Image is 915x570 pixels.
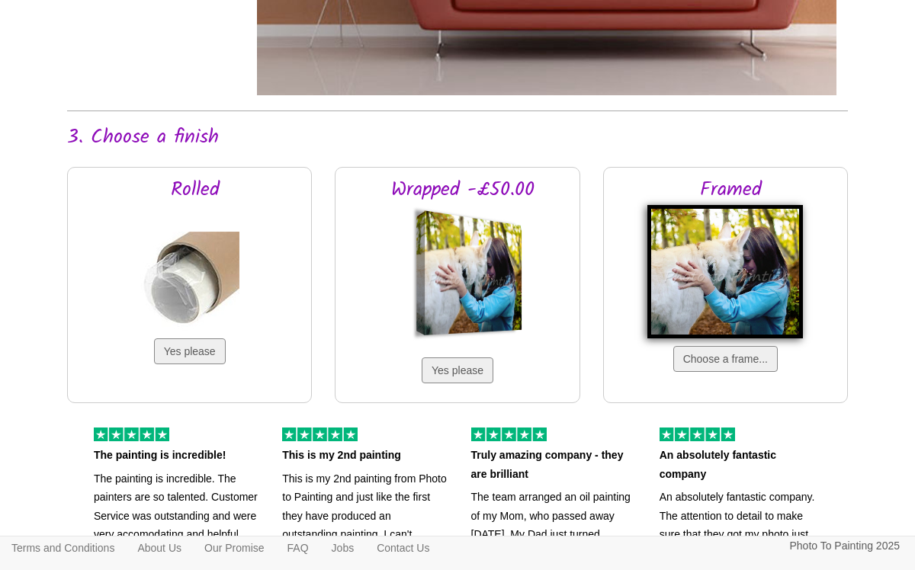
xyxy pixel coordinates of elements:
p: This is my 2nd painting [282,446,448,465]
img: 5 of out 5 stars [471,427,547,441]
img: Framed [647,205,803,338]
a: Our Promise [193,536,276,559]
h2: 3. Choose a finish [67,126,848,149]
span: £50.00 [477,174,535,206]
h2: Rolled [102,179,288,201]
h2: Framed [638,179,824,201]
a: FAQ [276,536,320,559]
p: This is my 2nd painting from Photo to Painting and just like the first they have produced an outs... [282,469,448,563]
img: 5 of out 5 stars [94,427,169,441]
p: Truly amazing company - they are brilliant [471,446,637,483]
h2: Wrapped - [370,179,556,201]
a: Contact Us [365,536,441,559]
img: 5 of out 5 stars [282,427,358,441]
p: An absolutely fantastic company [660,446,825,483]
button: Yes please [154,338,226,364]
p: The painting is incredible! [94,446,259,465]
a: Jobs [320,536,366,559]
a: About Us [126,536,193,559]
button: Yes please [422,357,493,383]
img: 5 of out 5 stars [660,427,735,441]
img: Rolled in a tube [140,232,239,331]
p: Photo To Painting 2025 [789,536,900,556]
button: Choose a frame... [673,346,778,372]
